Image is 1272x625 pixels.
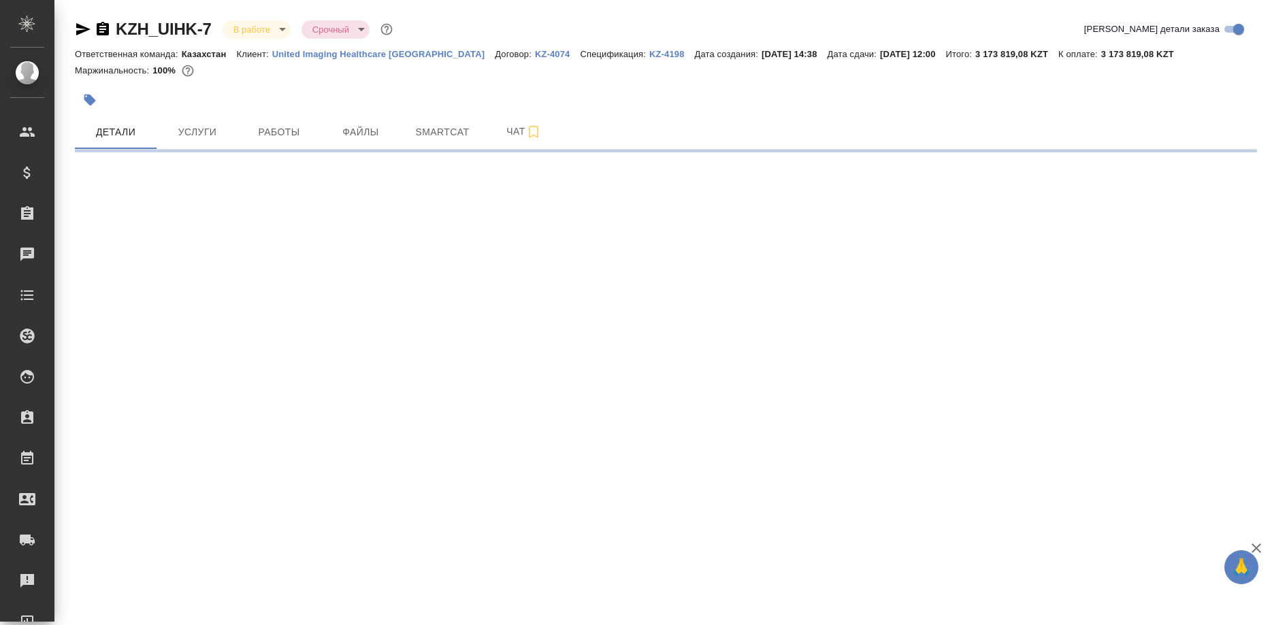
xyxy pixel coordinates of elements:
[1084,22,1220,36] span: [PERSON_NAME] детали заказа
[535,48,581,59] a: KZ-4074
[1101,49,1184,59] p: 3 173 819,08 KZT
[223,20,291,39] div: В работе
[75,65,152,75] p: Маржинальность:
[762,49,828,59] p: [DATE] 14:38
[272,48,495,59] a: United Imaging Healthcare [GEOGRAPHIC_DATA]
[75,49,182,59] p: Ответственная команда:
[649,48,695,59] a: KZ-4198
[152,65,179,75] p: 100%
[308,24,353,35] button: Срочный
[975,49,1058,59] p: 3 173 819,08 KZT
[83,124,148,141] span: Детали
[229,24,274,35] button: В работе
[1058,49,1101,59] p: К оплате:
[75,21,91,37] button: Скопировать ссылку для ЯМессенджера
[828,49,880,59] p: Дата сдачи:
[75,85,105,115] button: Добавить тэг
[378,20,395,38] button: Доп статусы указывают на важность/срочность заказа
[695,49,762,59] p: Дата создания:
[328,124,393,141] span: Файлы
[272,49,495,59] p: United Imaging Healthcare [GEOGRAPHIC_DATA]
[1224,550,1258,584] button: 🙏
[182,49,237,59] p: Казахстан
[525,124,542,140] svg: Подписаться
[236,49,272,59] p: Клиент:
[880,49,946,59] p: [DATE] 12:00
[491,123,557,140] span: Чат
[301,20,370,39] div: В работе
[649,49,695,59] p: KZ-4198
[116,20,212,38] a: KZH_UIHK-7
[580,49,649,59] p: Спецификация:
[1230,553,1253,581] span: 🙏
[535,49,581,59] p: KZ-4074
[179,62,197,80] button: 0.00 RUB; 0.00 KZT;
[95,21,111,37] button: Скопировать ссылку
[165,124,230,141] span: Услуги
[495,49,535,59] p: Договор:
[946,49,975,59] p: Итого:
[410,124,475,141] span: Smartcat
[246,124,312,141] span: Работы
